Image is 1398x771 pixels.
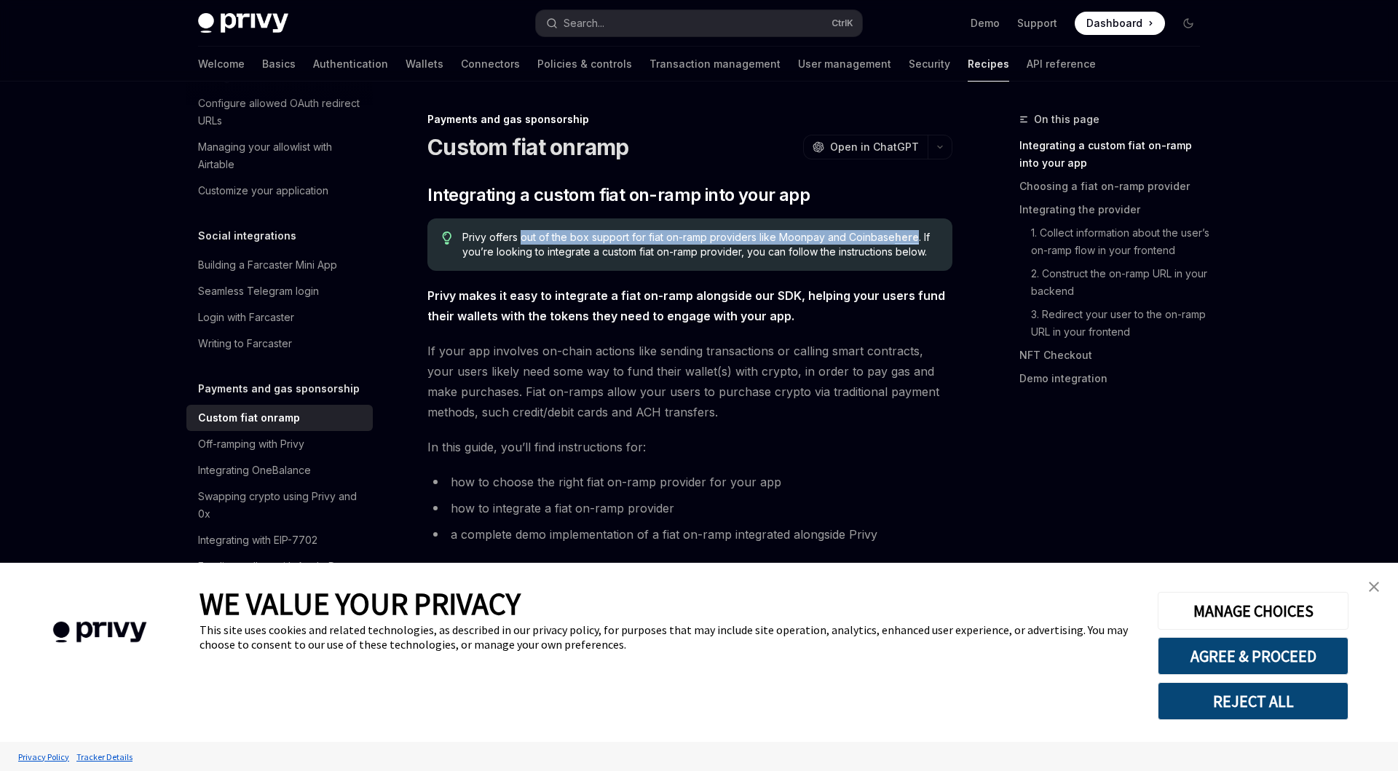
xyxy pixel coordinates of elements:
button: MANAGE CHOICES [1158,592,1348,630]
img: close banner [1369,582,1379,592]
a: here [895,231,919,244]
h1: Custom fiat onramp [427,134,629,160]
div: Search... [564,15,604,32]
span: Dashboard [1086,16,1142,31]
a: Authentication [313,47,388,82]
div: Seamless Telegram login [198,282,319,300]
h5: Payments and gas sponsorship [198,380,360,398]
img: dark logo [198,13,288,33]
a: NFT Checkout [1019,344,1212,367]
a: 3. Redirect your user to the on-ramp URL in your frontend [1031,303,1212,344]
li: how to choose the right fiat on-ramp provider for your app [427,472,952,492]
span: Ctrl K [832,17,853,29]
a: Integrating with EIP-7702 [186,527,373,553]
a: Basics [262,47,296,82]
span: If your app involves on-chain actions like sending transactions or calling smart contracts, your ... [427,341,952,422]
a: 1. Collect information about the user’s on-ramp flow in your frontend [1031,221,1212,262]
a: 2. Construct the on-ramp URL in your backend [1031,262,1212,303]
button: Search...CtrlK [536,10,862,36]
li: a complete demo implementation of a fiat on-ramp integrated alongside Privy [427,524,952,545]
a: Recipes [968,47,1009,82]
a: Customize your application [186,178,373,204]
a: Swapping crypto using Privy and 0x [186,483,373,527]
span: WE VALUE YOUR PRIVACY [200,585,521,622]
button: Toggle dark mode [1177,12,1200,35]
div: Writing to Farcaster [198,335,292,352]
a: Privacy Policy [15,744,73,770]
div: Payments and gas sponsorship [427,112,952,127]
a: Configure allowed OAuth redirect URLs [186,90,373,134]
a: Building a Farcaster Mini App [186,252,373,278]
a: Transaction management [649,47,781,82]
a: Demo [971,16,1000,31]
a: Connectors [461,47,520,82]
div: Custom fiat onramp [198,409,300,427]
a: Integrating the provider [1019,198,1212,221]
div: This site uses cookies and related technologies, as described in our privacy policy, for purposes... [200,622,1136,652]
span: On this page [1034,111,1099,128]
a: Managing your allowlist with Airtable [186,134,373,178]
a: Tracker Details [73,744,136,770]
button: Open in ChatGPT [803,135,928,159]
a: Security [909,47,950,82]
a: Login with Farcaster [186,304,373,331]
a: API reference [1027,47,1096,82]
a: Custom fiat onramp [186,405,373,431]
div: Customize your application [198,182,328,199]
img: company logo [22,601,178,664]
a: Demo integration [1019,367,1212,390]
a: Welcome [198,47,245,82]
h5: Social integrations [198,227,296,245]
div: Off-ramping with Privy [198,435,304,453]
div: Building a Farcaster Mini App [198,256,337,274]
a: Support [1017,16,1057,31]
a: Writing to Farcaster [186,331,373,357]
a: Choosing a fiat on-ramp provider [1019,175,1212,198]
span: Open in ChatGPT [830,140,919,154]
a: Integrating OneBalance [186,457,373,483]
button: AGREE & PROCEED [1158,637,1348,675]
div: Integrating with EIP-7702 [198,531,317,549]
strong: Privy makes it easy to integrate a fiat on-ramp alongside our SDK, helping your users fund their ... [427,288,945,323]
div: Managing your allowlist with Airtable [198,138,364,173]
a: Wallets [406,47,443,82]
div: Configure allowed OAuth redirect URLs [198,95,364,130]
span: In this guide, you’ll find instructions for: [427,437,952,457]
a: close banner [1359,572,1389,601]
div: Swapping crypto using Privy and 0x [198,488,364,523]
a: Off-ramping with Privy [186,431,373,457]
a: Dashboard [1075,12,1165,35]
div: Funding wallets with Apple Pay and Google Pay [198,558,364,593]
a: User management [798,47,891,82]
div: Login with Farcaster [198,309,294,326]
li: how to integrate a fiat on-ramp provider [427,498,952,518]
span: Integrating a custom fiat on-ramp into your app [427,183,810,207]
a: Funding wallets with Apple Pay and Google Pay [186,553,373,597]
svg: Tip [442,232,452,245]
div: Integrating OneBalance [198,462,311,479]
a: Integrating a custom fiat on-ramp into your app [1019,134,1212,175]
a: Seamless Telegram login [186,278,373,304]
span: Privy offers out of the box support for fiat on-ramp providers like Moonpay and Coinbase . If you... [462,230,938,259]
button: REJECT ALL [1158,682,1348,720]
a: Policies & controls [537,47,632,82]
